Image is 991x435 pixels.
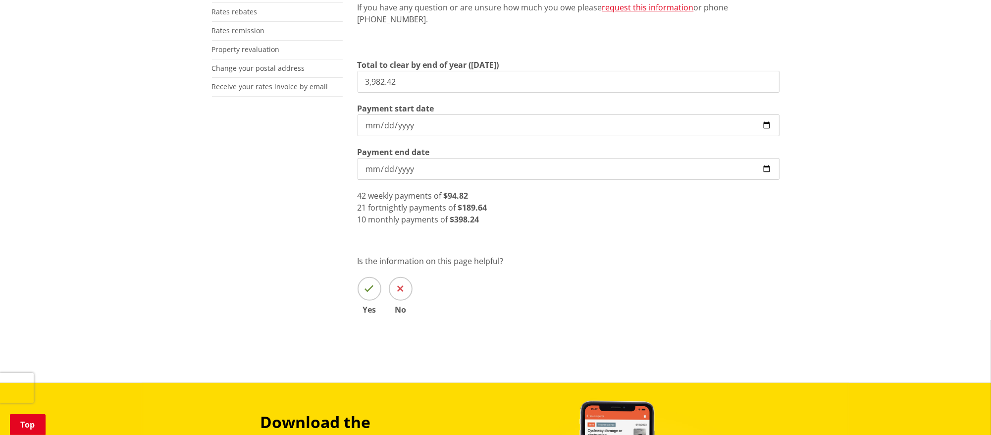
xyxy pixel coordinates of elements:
a: Top [10,414,46,435]
p: Is the information on this page helpful? [358,255,780,267]
strong: $94.82 [444,190,469,201]
a: Rates rebates [212,7,258,16]
label: Payment end date [358,146,430,158]
strong: $189.64 [458,202,487,213]
a: Change your postal address [212,63,305,73]
label: Total to clear by end of year ([DATE]) [358,59,499,71]
p: If you have any question or are unsure how much you owe please or phone [PHONE_NUMBER]. [358,1,780,25]
span: weekly payments of [368,190,442,201]
a: Rates remission [212,26,265,35]
span: No [389,306,413,314]
span: fortnightly payments of [368,202,456,213]
a: Receive your rates invoice by email [212,82,328,91]
strong: $398.24 [450,214,479,225]
span: 21 [358,202,366,213]
span: 42 [358,190,366,201]
span: 10 [358,214,366,225]
a: Property revaluation [212,45,280,54]
iframe: Messenger Launcher [945,393,981,429]
span: Yes [358,306,381,314]
a: request this information [602,2,694,13]
span: monthly payments of [368,214,448,225]
label: Payment start date [358,103,434,114]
